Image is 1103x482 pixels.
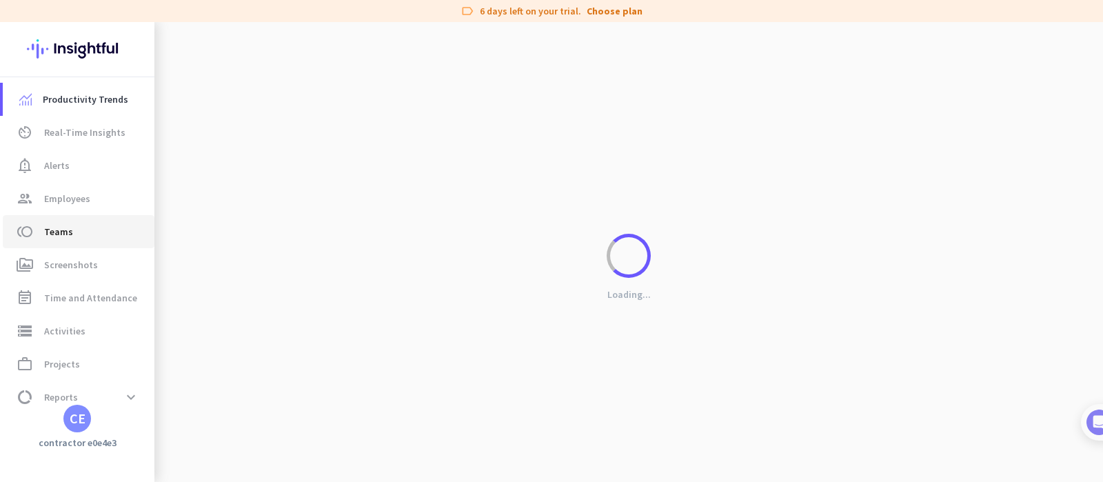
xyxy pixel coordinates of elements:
span: Reports [44,389,78,405]
a: Choose plan [587,4,642,18]
a: perm_mediaScreenshots [3,248,154,281]
a: data_usageReportsexpand_more [3,381,154,414]
i: event_note [17,290,33,306]
span: Activities [44,323,85,339]
i: av_timer [17,124,33,141]
i: perm_media [17,257,33,273]
p: Loading... [607,288,651,301]
i: notification_important [17,157,33,174]
span: Employees [44,190,90,207]
span: Time and Attendance [44,290,137,306]
span: Screenshots [44,257,98,273]
i: storage [17,323,33,339]
a: tollTeams [3,215,154,248]
a: av_timerReal-Time Insights [3,116,154,149]
i: toll [17,223,33,240]
i: data_usage [17,389,33,405]
a: storageActivities [3,314,154,348]
span: Alerts [44,157,70,174]
span: Projects [44,356,80,372]
img: Insightful logo [27,22,128,76]
a: work_outlineProjects [3,348,154,381]
span: Productivity Trends [43,91,128,108]
a: notification_importantAlerts [3,149,154,182]
a: groupEmployees [3,182,154,215]
span: Real-Time Insights [44,124,125,141]
button: expand_more [119,385,143,410]
a: event_noteTime and Attendance [3,281,154,314]
div: CE [70,412,85,425]
span: Teams [44,223,73,240]
a: menu-itemProductivity Trends [3,83,154,116]
i: group [17,190,33,207]
img: menu-item [19,93,32,106]
i: work_outline [17,356,33,372]
i: label [461,4,474,18]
